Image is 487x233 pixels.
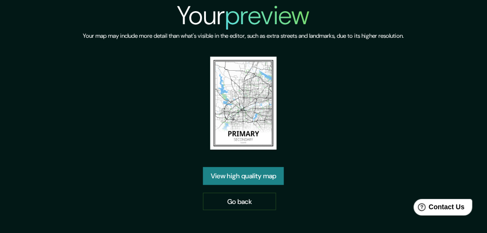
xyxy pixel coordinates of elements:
a: Go back [203,193,276,211]
h6: Your map may include more detail than what's visible in the editor, such as extra streets and lan... [83,31,404,41]
img: created-map-preview [210,57,276,150]
iframe: Help widget launcher [401,195,476,222]
a: View high quality map [203,167,284,185]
